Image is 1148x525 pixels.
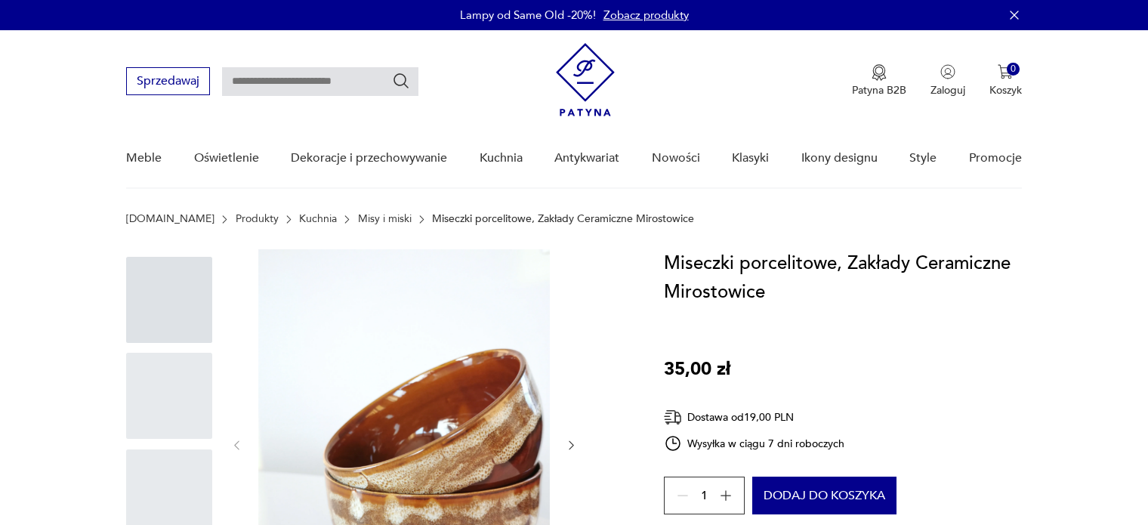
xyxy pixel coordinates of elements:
button: Dodaj do koszyka [752,477,896,514]
a: Misy i miski [358,213,412,225]
a: Klasyki [732,129,769,187]
a: Ikony designu [801,129,878,187]
button: Zaloguj [930,64,965,97]
p: Koszyk [989,83,1022,97]
a: Produkty [236,213,279,225]
a: [DOMAIN_NAME] [126,213,214,225]
a: Kuchnia [480,129,523,187]
div: 0 [1007,63,1020,76]
a: Zobacz produkty [603,8,689,23]
a: Dekoracje i przechowywanie [291,129,447,187]
span: 1 [701,491,708,501]
a: Kuchnia [299,213,337,225]
img: Ikona koszyka [998,64,1013,79]
a: Sprzedawaj [126,77,210,88]
a: Promocje [969,129,1022,187]
p: Miseczki porcelitowe, Zakłady Ceramiczne Mirostowice [432,213,694,225]
button: Szukaj [392,72,410,90]
a: Antykwariat [554,129,619,187]
a: Oświetlenie [194,129,259,187]
a: Meble [126,129,162,187]
button: Sprzedawaj [126,67,210,95]
img: Ikonka użytkownika [940,64,955,79]
p: Patyna B2B [852,83,906,97]
p: Lampy od Same Old -20%! [460,8,596,23]
img: Ikona medalu [872,64,887,81]
img: Ikona dostawy [664,408,682,427]
a: Ikona medaluPatyna B2B [852,64,906,97]
button: 0Koszyk [989,64,1022,97]
h1: Miseczki porcelitowe, Zakłady Ceramiczne Mirostowice [664,249,1022,307]
a: Nowości [652,129,700,187]
p: 35,00 zł [664,355,730,384]
button: Patyna B2B [852,64,906,97]
img: Patyna - sklep z meblami i dekoracjami vintage [556,43,615,116]
a: Style [909,129,937,187]
div: Wysyłka w ciągu 7 dni roboczych [664,434,845,452]
div: Dostawa od 19,00 PLN [664,408,845,427]
p: Zaloguj [930,83,965,97]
